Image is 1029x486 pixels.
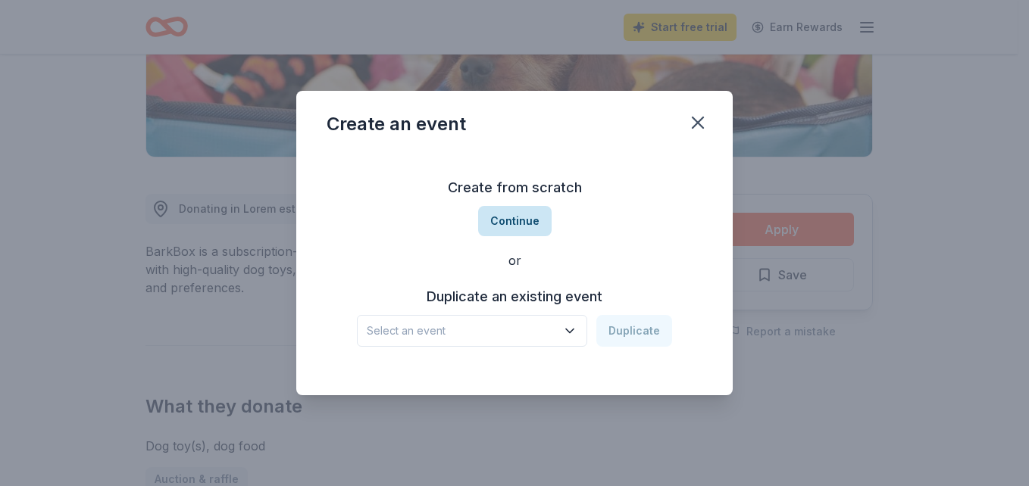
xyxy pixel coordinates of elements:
h3: Create from scratch [327,176,702,200]
div: Create an event [327,112,466,136]
h3: Duplicate an existing event [357,285,672,309]
button: Continue [478,206,552,236]
div: or [327,251,702,269]
button: Select an event [357,315,587,347]
span: Select an event [367,322,556,340]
